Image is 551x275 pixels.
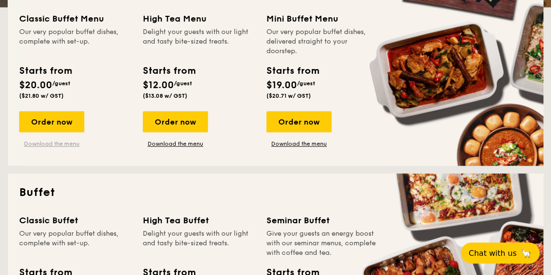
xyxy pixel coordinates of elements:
[297,80,315,87] span: /guest
[266,111,332,132] div: Order now
[19,27,131,56] div: Our very popular buffet dishes, complete with set-up.
[143,12,255,25] div: High Tea Menu
[19,64,71,78] div: Starts from
[143,64,195,78] div: Starts from
[266,12,379,25] div: Mini Buffet Menu
[266,229,379,258] div: Give your guests an energy boost with our seminar menus, complete with coffee and tea.
[143,27,255,56] div: Delight your guests with our light and tasty bite-sized treats.
[461,242,540,264] button: Chat with us🦙
[266,214,379,227] div: Seminar Buffet
[19,92,64,99] span: ($21.80 w/ GST)
[52,80,70,87] span: /guest
[520,248,532,259] span: 🦙
[266,92,311,99] span: ($20.71 w/ GST)
[19,80,52,91] span: $20.00
[19,140,84,148] a: Download the menu
[19,214,131,227] div: Classic Buffet
[19,185,532,200] h2: Buffet
[19,12,131,25] div: Classic Buffet Menu
[266,140,332,148] a: Download the menu
[19,229,131,258] div: Our very popular buffet dishes, complete with set-up.
[266,64,319,78] div: Starts from
[469,249,517,258] span: Chat with us
[143,92,187,99] span: ($13.08 w/ GST)
[174,80,192,87] span: /guest
[19,111,84,132] div: Order now
[143,140,208,148] a: Download the menu
[266,27,379,56] div: Our very popular buffet dishes, delivered straight to your doorstep.
[143,111,208,132] div: Order now
[143,229,255,258] div: Delight your guests with our light and tasty bite-sized treats.
[266,80,297,91] span: $19.00
[143,214,255,227] div: High Tea Buffet
[143,80,174,91] span: $12.00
